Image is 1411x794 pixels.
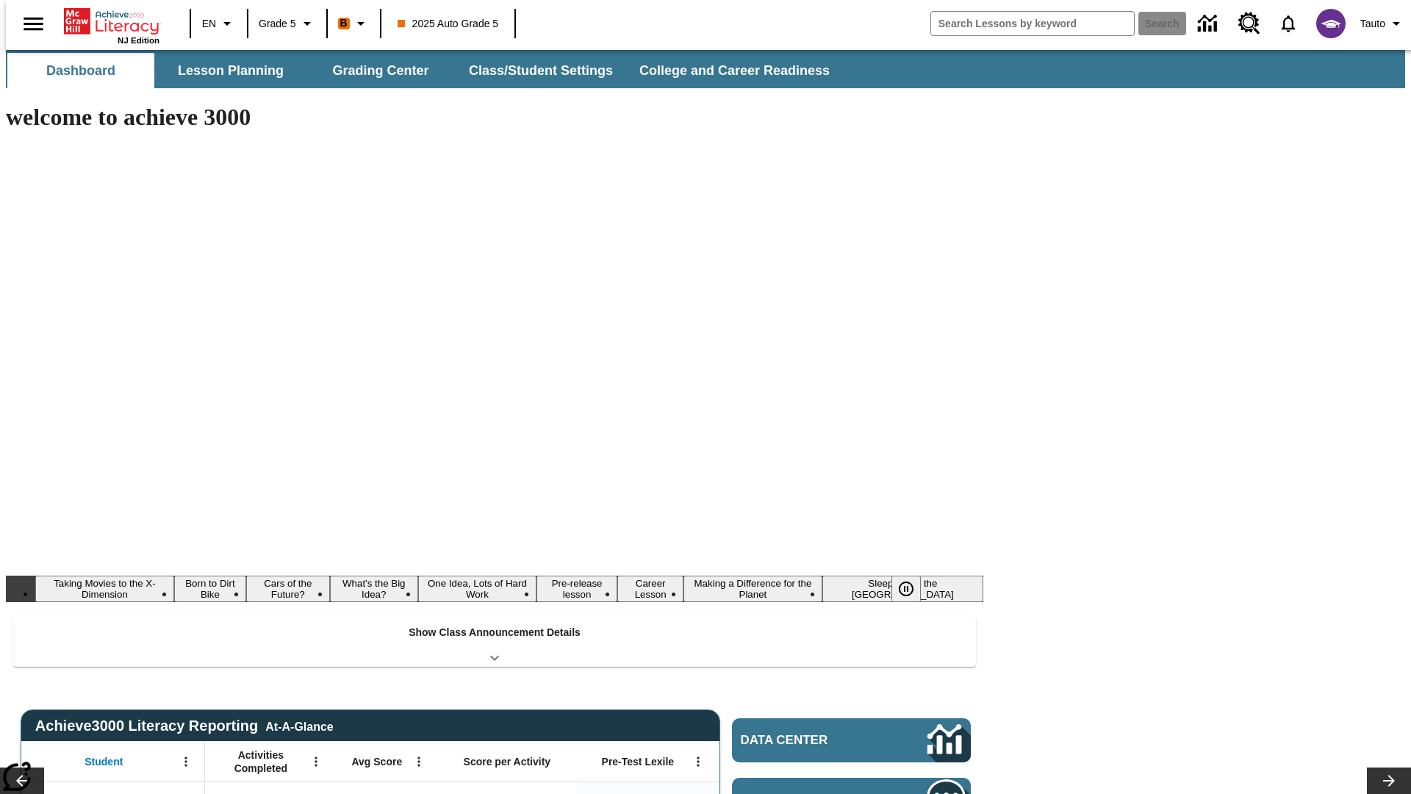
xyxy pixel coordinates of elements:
div: Home [64,5,159,45]
a: Data Center [732,718,971,762]
a: Data Center [1189,4,1229,44]
a: Resource Center, Will open in new tab [1229,4,1269,43]
h1: welcome to achieve 3000 [6,104,983,131]
span: 2025 Auto Grade 5 [398,16,499,32]
button: Open Menu [175,751,197,773]
button: Lesson carousel, Next [1367,768,1411,794]
button: Slide 1 Taking Movies to the X-Dimension [35,576,174,602]
button: Slide 7 Career Lesson [617,576,683,602]
button: Slide 6 Pre-release lesson [536,576,617,602]
div: At-A-Glance [265,718,333,734]
button: Grading Center [307,53,454,88]
p: Show Class Announcement Details [409,625,581,640]
button: Open side menu [12,2,55,46]
button: Slide 4 What's the Big Idea? [330,576,418,602]
div: SubNavbar [6,50,1405,88]
input: search field [931,12,1134,35]
a: Notifications [1269,4,1307,43]
button: Open Menu [305,751,327,773]
button: Slide 8 Making a Difference for the Planet [683,576,822,602]
button: Dashboard [7,53,154,88]
div: Pause [891,576,936,602]
button: Boost Class color is orange. Change class color [332,10,376,37]
button: Open Menu [408,751,430,773]
button: Profile/Settings [1354,10,1411,37]
button: Slide 9 Sleepless in the Animal Kingdom [822,576,983,602]
button: College and Career Readiness [628,53,841,88]
button: Class/Student Settings [457,53,625,88]
span: B [340,14,348,32]
button: Grade: Grade 5, Select a grade [253,10,322,37]
span: Grade 5 [259,16,296,32]
button: Language: EN, Select a language [195,10,243,37]
button: Slide 2 Born to Dirt Bike [174,576,246,602]
span: Activities Completed [212,748,309,775]
span: Tauto [1360,16,1385,32]
button: Slide 5 One Idea, Lots of Hard Work [418,576,536,602]
div: SubNavbar [6,53,843,88]
button: Lesson Planning [157,53,304,88]
span: Score per Activity [464,755,551,768]
a: Home [64,7,159,36]
img: avatar image [1316,9,1346,38]
div: Show Class Announcement Details [13,616,976,667]
button: Select a new avatar [1307,4,1354,43]
span: Data Center [741,733,878,748]
span: Pre-Test Lexile [602,755,675,768]
span: Avg Score [351,755,402,768]
button: Pause [891,576,921,602]
span: NJ Edition [118,36,159,45]
span: EN [202,16,216,32]
span: Student [85,755,123,768]
button: Slide 3 Cars of the Future? [246,576,330,602]
button: Open Menu [687,751,709,773]
span: Achieve3000 Literacy Reporting [35,718,334,734]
